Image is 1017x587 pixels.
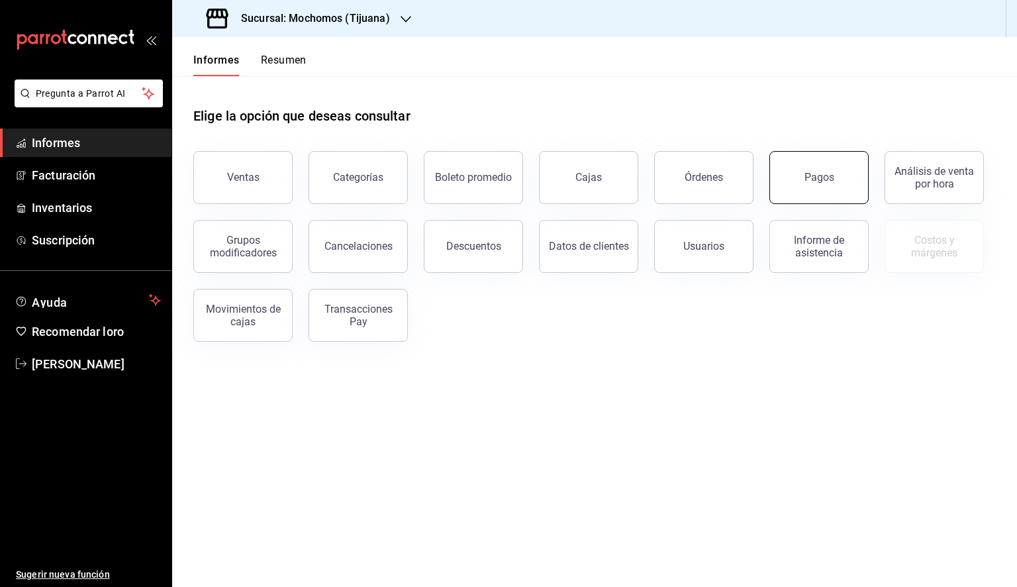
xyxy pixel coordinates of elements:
[193,108,411,124] font: Elige la opción que deseas consultar
[261,54,307,66] font: Resumen
[539,151,638,204] button: Cajas
[32,295,68,309] font: Ayuda
[895,165,974,190] font: Análisis de venta por hora
[324,303,393,328] font: Transacciones Pay
[769,220,869,273] button: Informe de asistencia
[241,12,390,25] font: Sucursal: Mochomos (Tijuana)
[539,220,638,273] button: Datos de clientes
[804,171,834,184] font: Pagos
[435,171,512,184] font: Boleto promedio
[193,289,293,342] button: Movimientos de cajas
[446,240,501,252] font: Descuentos
[32,325,124,339] font: Recomendar loro
[769,151,869,204] button: Pagos
[193,220,293,273] button: Grupos modificadores
[32,136,80,150] font: Informes
[549,240,629,252] font: Datos de clientes
[32,201,92,215] font: Inventarios
[193,53,307,76] div: pestañas de navegación
[424,151,523,204] button: Boleto promedio
[309,289,408,342] button: Transacciones Pay
[227,171,260,184] font: Ventas
[685,171,723,184] font: Órdenes
[885,151,984,204] button: Análisis de venta por hora
[654,220,753,273] button: Usuarios
[36,88,126,99] font: Pregunta a Parrot AI
[32,357,124,371] font: [PERSON_NAME]
[193,151,293,204] button: Ventas
[16,569,110,580] font: Sugerir nueva función
[324,240,393,252] font: Cancelaciones
[911,234,957,259] font: Costos y márgenes
[309,151,408,204] button: Categorías
[146,34,156,45] button: abrir_cajón_menú
[885,220,984,273] button: Contrata inventarios para ver este informe
[654,151,753,204] button: Órdenes
[794,234,844,259] font: Informe de asistencia
[683,240,724,252] font: Usuarios
[15,80,163,107] button: Pregunta a Parrot AI
[210,234,277,259] font: Grupos modificadores
[575,171,602,184] font: Cajas
[32,168,95,182] font: Facturación
[309,220,408,273] button: Cancelaciones
[424,220,523,273] button: Descuentos
[206,303,281,328] font: Movimientos de cajas
[333,171,383,184] font: Categorías
[193,54,240,66] font: Informes
[32,233,95,247] font: Suscripción
[9,96,163,110] a: Pregunta a Parrot AI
